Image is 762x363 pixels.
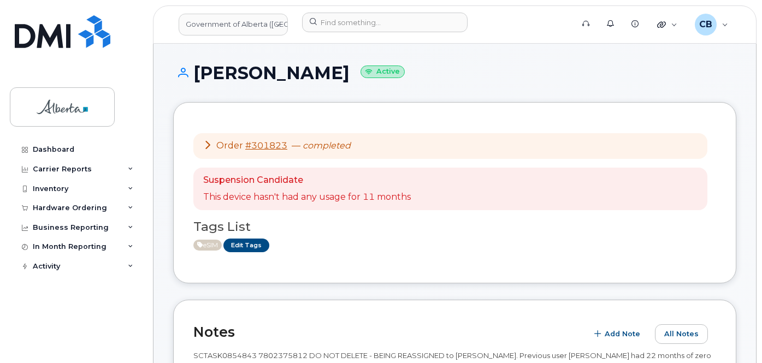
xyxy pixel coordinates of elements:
[193,220,716,234] h3: Tags List
[223,239,269,252] a: Edit Tags
[203,191,411,204] p: This device hasn't had any usage for 11 months
[203,174,411,187] p: Suspension Candidate
[193,324,582,340] h2: Notes
[655,324,708,344] button: All Notes
[216,140,243,151] span: Order
[587,324,649,344] button: Add Note
[303,140,351,151] em: completed
[173,63,736,82] h1: [PERSON_NAME]
[605,329,640,339] span: Add Note
[292,140,351,151] span: —
[245,140,287,151] a: #301823
[193,240,222,251] span: Active
[664,329,699,339] span: All Notes
[361,66,405,78] small: Active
